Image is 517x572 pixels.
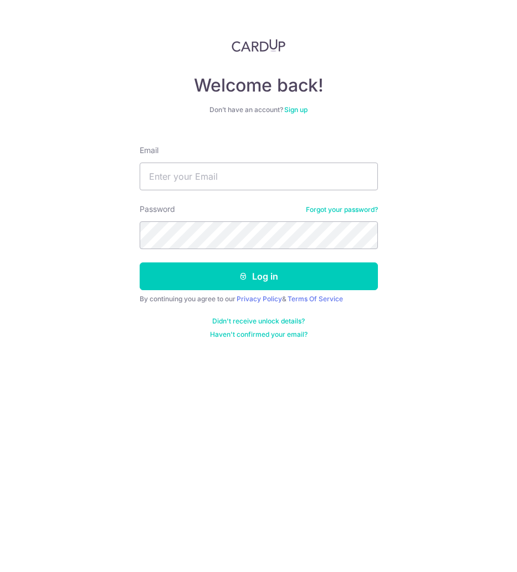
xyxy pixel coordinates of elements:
div: By continuing you agree to our & [140,295,378,303]
a: Haven't confirmed your email? [210,330,308,339]
h4: Welcome back! [140,74,378,97]
a: Terms Of Service [288,295,343,303]
img: CardUp Logo [232,39,286,52]
label: Password [140,204,175,215]
a: Sign up [284,105,308,114]
button: Log in [140,262,378,290]
a: Privacy Policy [237,295,282,303]
div: Don’t have an account? [140,105,378,114]
input: Enter your Email [140,163,378,190]
label: Email [140,145,158,156]
a: Didn't receive unlock details? [212,317,305,326]
a: Forgot your password? [306,205,378,214]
